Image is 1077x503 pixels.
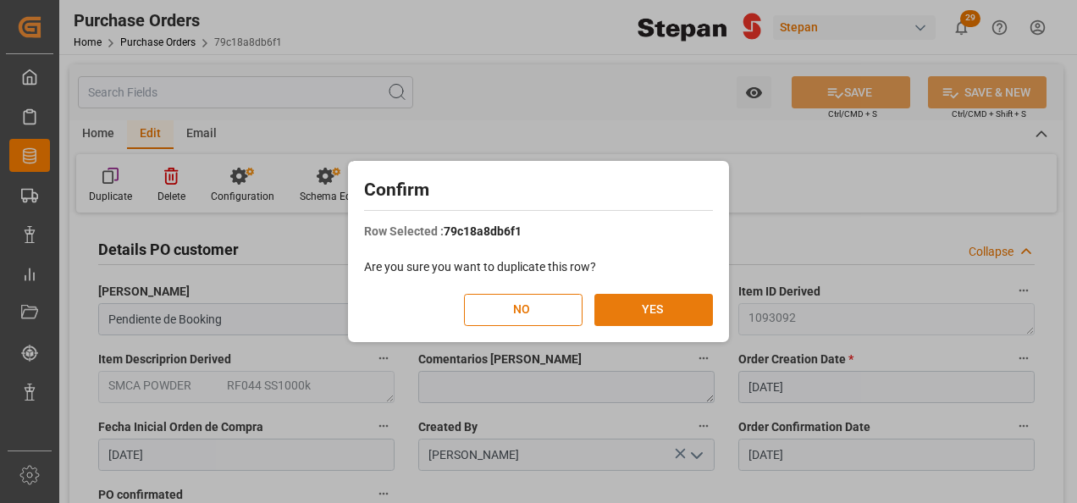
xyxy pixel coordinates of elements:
[464,294,583,326] button: NO
[364,258,596,276] span: Are you sure you want to duplicate this row?
[444,223,522,240] div: 79c18a8db6f1
[364,223,444,240] div: Row Selected :
[364,177,713,204] h2: Confirm
[594,294,713,326] button: YES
